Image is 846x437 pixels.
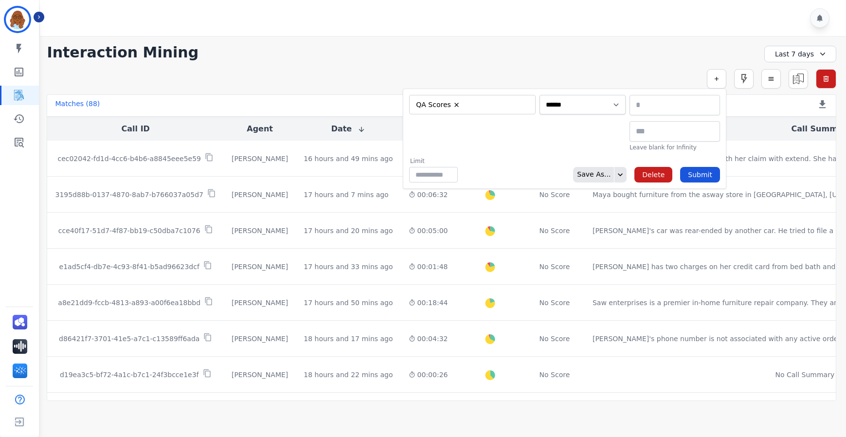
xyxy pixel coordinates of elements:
div: Matches ( 88 ) [55,99,100,112]
div: Save As... [573,167,611,182]
div: 17 hours and 7 mins ago [304,190,388,200]
button: Call ID [122,123,150,135]
div: [PERSON_NAME] [232,334,288,344]
div: [PERSON_NAME] [232,226,288,236]
div: No Score [540,334,570,344]
p: a8e21dd9-fccb-4813-a893-a00f6ea18bbd [58,298,200,308]
div: No Score [540,190,570,200]
button: Agent [247,123,273,135]
p: cce40f17-51d7-4f87-bb19-c50dba7c1076 [58,226,200,236]
li: QA Scores [413,100,464,109]
button: Remove QA Scores [453,101,460,109]
img: Bordered avatar [6,8,29,31]
div: 00:18:44 [409,298,448,308]
div: 17 hours and 50 mins ago [304,298,393,308]
button: Date [331,123,366,135]
div: No Score [540,370,570,380]
div: [PERSON_NAME] [232,298,288,308]
button: Delete [634,167,672,182]
p: 3195d88b-0137-4870-8ab7-b766037a05d7 [55,190,203,200]
div: Last 7 days [764,46,836,62]
div: 00:04:32 [409,334,448,344]
p: d86421f7-3701-41e5-a7c1-c13589ff6ada [59,334,199,344]
div: [PERSON_NAME] [232,370,288,380]
div: Leave blank for Infinity [630,144,720,151]
div: [PERSON_NAME] [232,154,288,164]
div: No Score [540,298,570,308]
ul: selected options [412,99,529,110]
div: 16 hours and 49 mins ago [304,154,393,164]
div: 00:00:26 [409,370,448,380]
p: d19ea3c5-bf72-4a1c-b7c1-24f3bcce1e3f [60,370,199,380]
div: 18 hours and 17 mins ago [304,334,393,344]
div: No Score [540,262,570,272]
div: 18 hours and 22 mins ago [304,370,393,380]
h1: Interaction Mining [47,44,198,61]
div: 17 hours and 33 mins ago [304,262,393,272]
div: No Score [540,226,570,236]
div: 17 hours and 20 mins ago [304,226,393,236]
button: Submit [680,167,720,182]
div: 00:01:48 [409,262,448,272]
div: [PERSON_NAME] [232,190,288,200]
p: e1ad5cf4-db7e-4c93-8f41-b5ad96623dcf [59,262,199,272]
div: [PERSON_NAME] [232,262,288,272]
div: 00:05:00 [409,226,448,236]
p: cec02042-fd1d-4cc6-b4b6-a8845eee5e59 [57,154,201,164]
div: 00:06:32 [409,190,448,200]
label: Limit [410,157,458,165]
